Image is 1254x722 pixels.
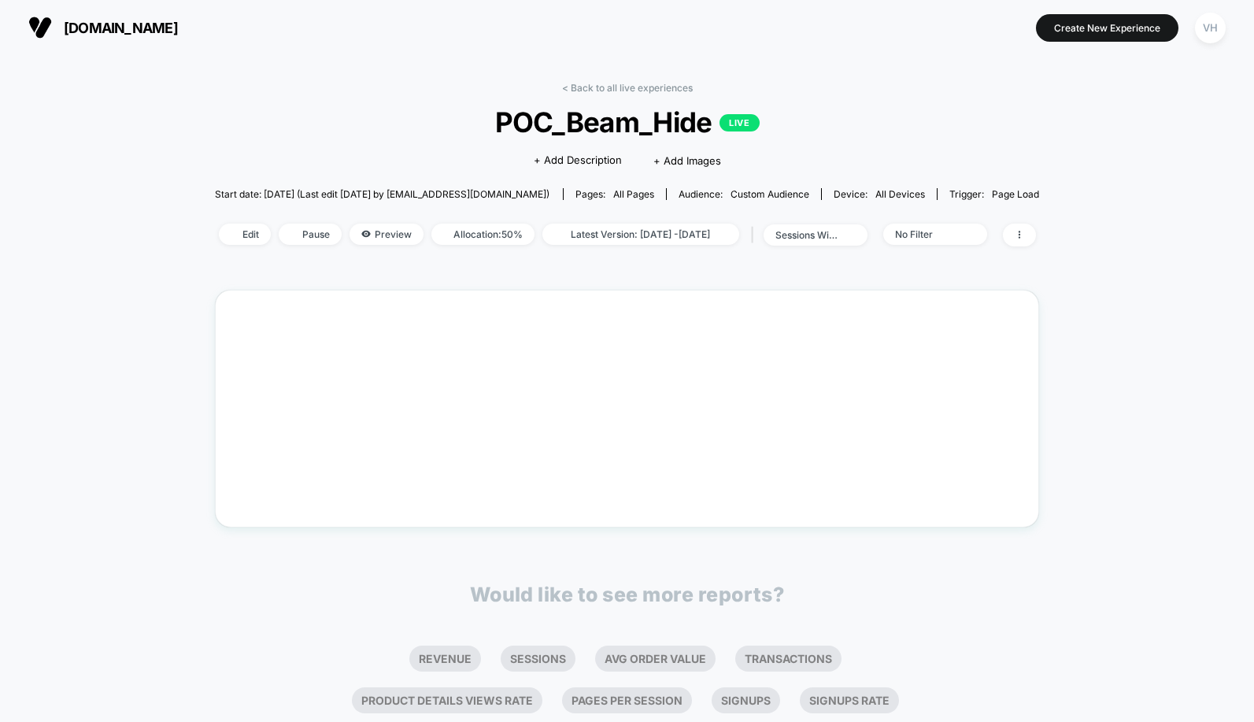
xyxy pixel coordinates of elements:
[256,106,998,139] span: POC_Beam_Hide
[28,16,52,39] img: Visually logo
[219,224,271,245] span: Edit
[352,687,542,713] li: Product Details Views Rate
[595,646,716,672] li: Avg Order Value
[431,224,535,245] span: Allocation: 50%
[821,188,937,200] span: Device:
[1195,13,1226,43] div: VH
[1036,14,1178,42] button: Create New Experience
[712,687,780,713] li: Signups
[350,224,424,245] span: Preview
[747,224,764,246] span: |
[895,228,958,240] div: No Filter
[562,82,693,94] a: < Back to all live experiences
[992,188,1039,200] span: Page Load
[24,15,183,40] button: [DOMAIN_NAME]
[653,154,721,167] span: + Add Images
[215,188,549,200] span: Start date: [DATE] (Last edit [DATE] by [EMAIL_ADDRESS][DOMAIN_NAME])
[64,20,178,36] span: [DOMAIN_NAME]
[279,224,342,245] span: Pause
[775,229,838,241] div: sessions with impression
[719,114,759,131] p: LIVE
[731,188,809,200] span: Custom Audience
[534,153,622,168] span: + Add Description
[949,188,1039,200] div: Trigger:
[470,583,785,606] p: Would like to see more reports?
[800,687,899,713] li: Signups Rate
[575,188,654,200] div: Pages:
[409,646,481,672] li: Revenue
[679,188,809,200] div: Audience:
[562,687,692,713] li: Pages Per Session
[735,646,842,672] li: Transactions
[875,188,925,200] span: all devices
[501,646,575,672] li: Sessions
[613,188,654,200] span: all pages
[542,224,739,245] span: Latest Version: [DATE] - [DATE]
[1190,12,1230,44] button: VH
